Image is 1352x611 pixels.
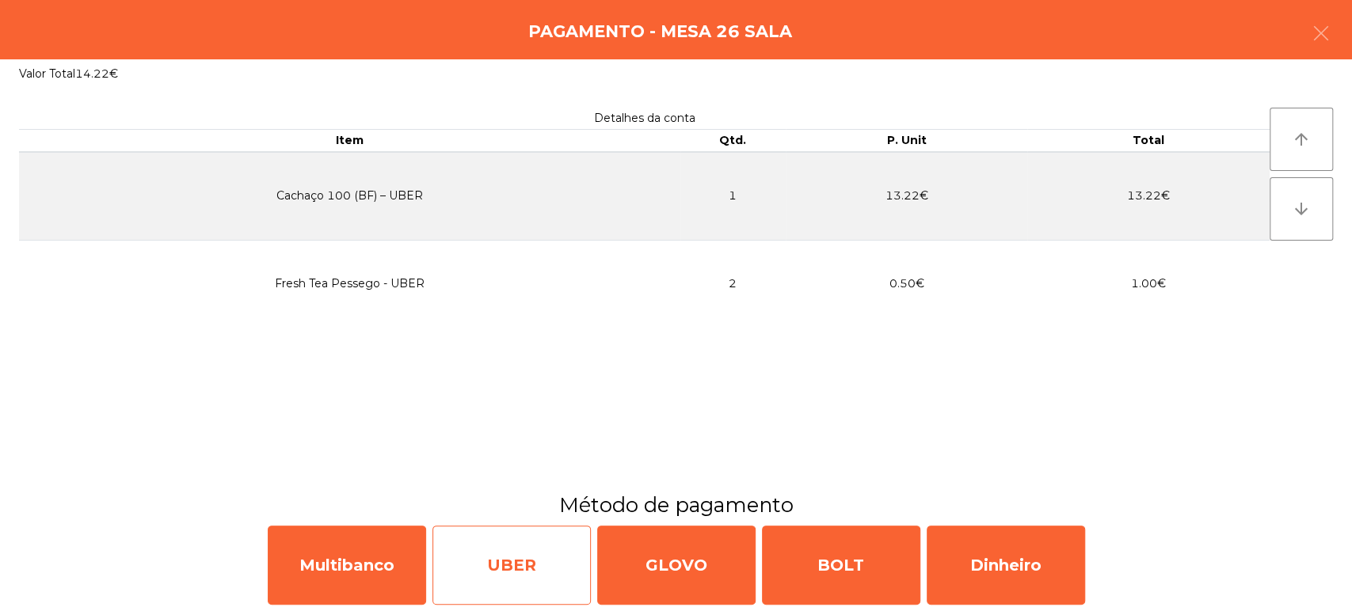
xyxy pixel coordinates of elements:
td: Cachaço 100 (BF) – UBER [19,152,680,241]
td: 13.22€ [786,152,1028,241]
div: Multibanco [268,526,426,605]
td: 0.50€ [786,240,1028,327]
th: Item [19,130,680,152]
td: Fresh Tea Pessego - UBER [19,240,680,327]
td: 1 [680,152,786,241]
button: arrow_upward [1270,108,1333,171]
th: P. Unit [786,130,1028,152]
i: arrow_upward [1292,130,1311,149]
td: 2 [680,240,786,327]
button: arrow_downward [1270,177,1333,241]
h4: Pagamento - Mesa 26 Sala [528,20,792,44]
td: 13.22€ [1027,152,1270,241]
div: Dinheiro [927,526,1085,605]
span: Detalhes da conta [594,111,695,125]
th: Total [1027,130,1270,152]
span: Valor Total [19,66,75,81]
div: GLOVO [597,526,756,605]
i: arrow_downward [1292,199,1311,218]
span: 14.22€ [75,66,118,81]
th: Qtd. [680,130,786,152]
div: BOLT [762,526,920,605]
h3: Método de pagamento [12,491,1340,519]
td: 1.00€ [1027,240,1270,327]
div: UBER [432,526,591,605]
